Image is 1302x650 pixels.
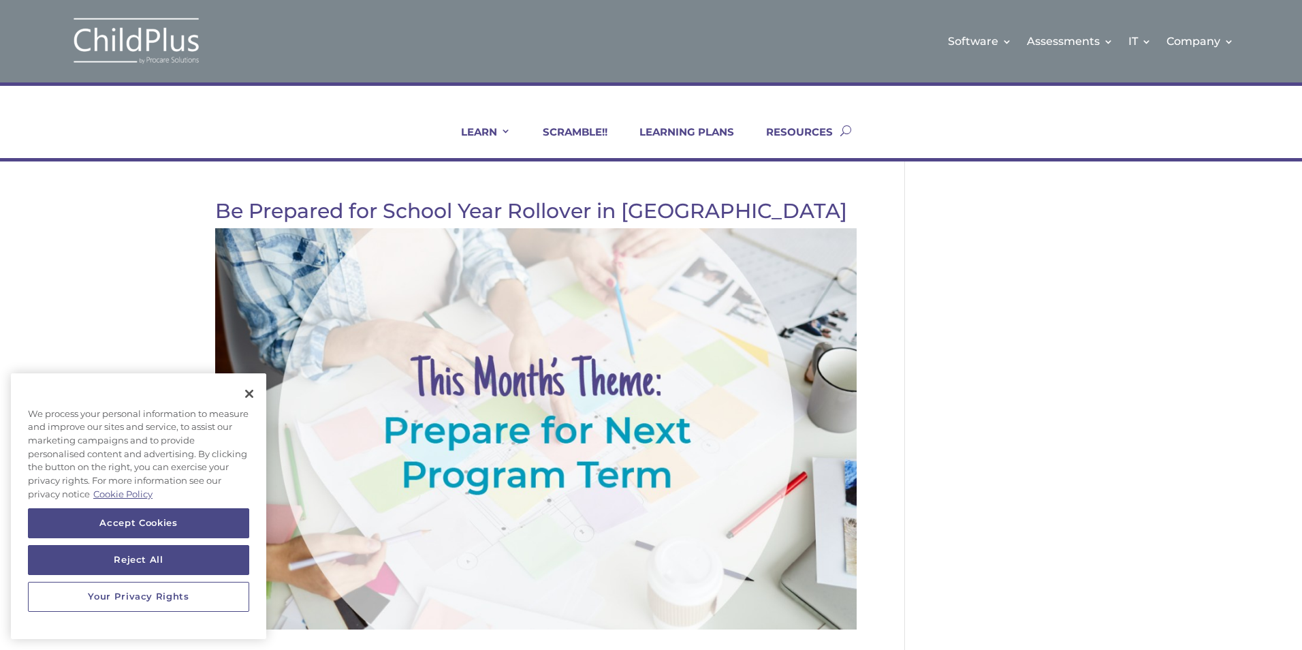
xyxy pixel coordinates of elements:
[28,508,249,538] button: Accept Cookies
[11,401,266,508] div: We process your personal information to measure and improve our sites and service, to assist our ...
[234,379,264,409] button: Close
[11,373,266,639] div: Privacy
[948,14,1012,69] a: Software
[622,125,734,158] a: LEARNING PLANS
[444,125,511,158] a: LEARN
[93,489,153,499] a: More information about your privacy, opens in a new tab
[526,125,607,158] a: SCRAMBLE!!
[749,125,833,158] a: RESOURCES
[28,545,249,575] button: Reject All
[1128,14,1152,69] a: IT
[28,582,249,612] button: Your Privacy Rights
[215,228,857,630] img: february-2020-newsletter
[215,201,857,228] h1: Be Prepared for School Year Rollover in [GEOGRAPHIC_DATA]
[1027,14,1113,69] a: Assessments
[1166,14,1234,69] a: Company
[11,373,266,639] div: Cookie banner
